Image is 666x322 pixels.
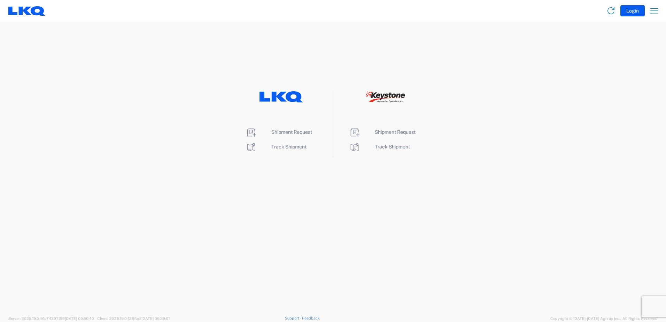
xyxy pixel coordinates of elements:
a: Track Shipment [246,144,307,149]
span: [DATE] 09:39:01 [141,316,170,321]
a: Shipment Request [246,129,312,135]
span: [DATE] 09:50:40 [65,316,94,321]
a: Track Shipment [349,144,410,149]
span: Client: 2025.19.0-129fbcf [97,316,170,321]
a: Support [285,316,302,320]
span: Copyright © [DATE]-[DATE] Agistix Inc., All Rights Reserved [550,315,658,322]
button: Login [620,5,645,16]
span: Shipment Request [271,129,312,135]
a: Feedback [302,316,320,320]
span: Track Shipment [271,144,307,149]
a: Shipment Request [349,129,416,135]
span: Shipment Request [375,129,416,135]
span: Server: 2025.19.0-91c74307f99 [8,316,94,321]
span: Track Shipment [375,144,410,149]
